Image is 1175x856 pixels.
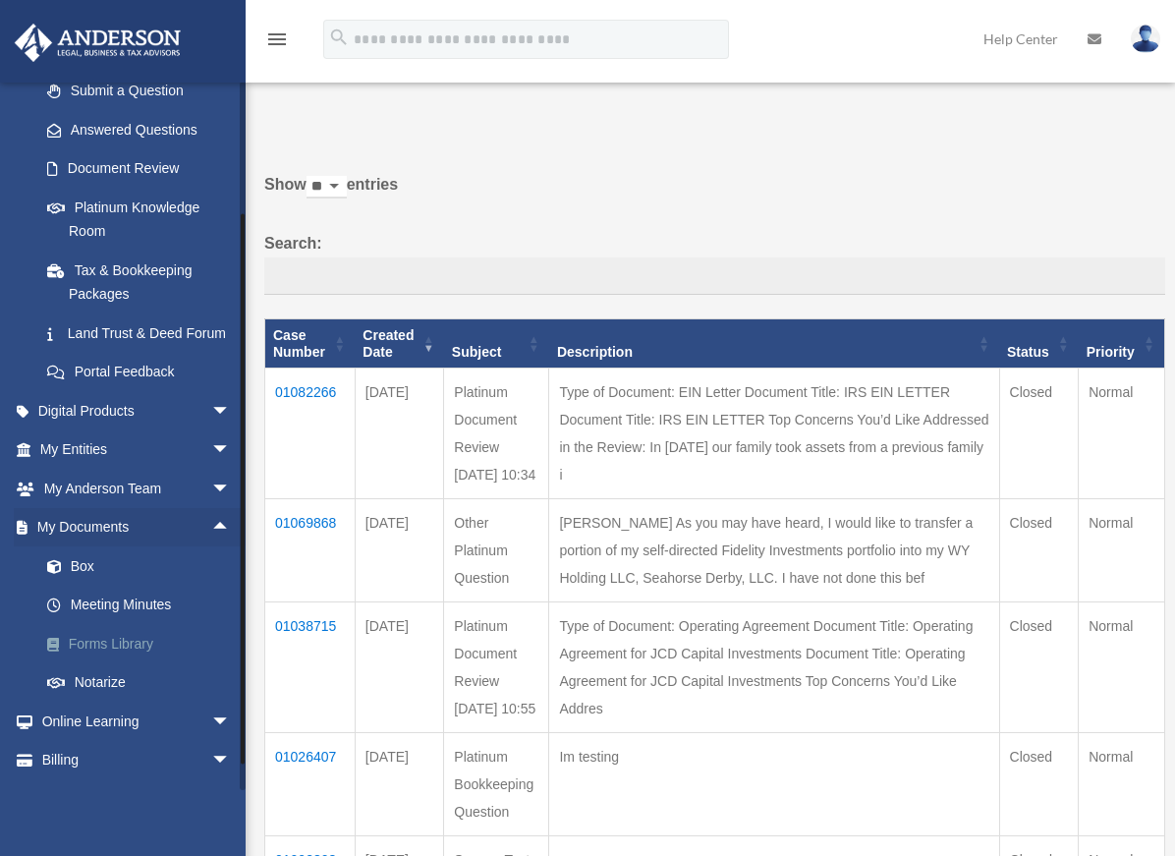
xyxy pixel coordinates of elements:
[28,149,251,189] a: Document Review
[28,188,251,251] a: Platinum Knowledge Room
[265,28,289,51] i: menu
[14,508,260,547] a: My Documentsarrow_drop_up
[549,733,999,836] td: Im testing
[265,602,356,733] td: 01038715
[307,176,347,199] select: Showentries
[264,257,1165,295] input: Search:
[14,430,260,470] a: My Entitiesarrow_drop_down
[9,24,187,62] img: Anderson Advisors Platinum Portal
[355,369,444,499] td: [DATE]
[264,171,1165,218] label: Show entries
[549,369,999,499] td: Type of Document: EIN Letter Document Title: IRS EIN LETTER Document Title: IRS EIN LETTER Top Co...
[444,369,549,499] td: Platinum Document Review [DATE] 10:34
[444,318,549,369] th: Subject: activate to sort column ascending
[549,602,999,733] td: Type of Document: Operating Agreement Document Title: Operating Agreement for JCD Capital Investm...
[28,110,241,149] a: Answered Questions
[14,702,260,741] a: Online Learningarrow_drop_down
[1079,602,1165,733] td: Normal
[14,391,260,430] a: Digital Productsarrow_drop_down
[28,353,251,392] a: Portal Feedback
[211,469,251,509] span: arrow_drop_down
[14,469,260,508] a: My Anderson Teamarrow_drop_down
[211,741,251,781] span: arrow_drop_down
[14,779,260,819] a: Events Calendar
[355,733,444,836] td: [DATE]
[28,72,251,111] a: Submit a Question
[265,733,356,836] td: 01026407
[265,369,356,499] td: 01082266
[28,546,260,586] a: Box
[999,369,1079,499] td: Closed
[999,318,1079,369] th: Status: activate to sort column ascending
[1079,499,1165,602] td: Normal
[28,586,260,625] a: Meeting Minutes
[1079,369,1165,499] td: Normal
[14,741,260,780] a: Billingarrow_drop_down
[999,733,1079,836] td: Closed
[28,624,260,663] a: Forms Library
[999,499,1079,602] td: Closed
[28,663,260,703] a: Notarize
[549,499,999,602] td: [PERSON_NAME] As you may have heard, I would like to transfer a portion of my self-directed Fidel...
[328,27,350,48] i: search
[28,314,251,353] a: Land Trust & Deed Forum
[265,34,289,51] a: menu
[1131,25,1160,53] img: User Pic
[264,230,1165,295] label: Search:
[355,318,444,369] th: Created Date: activate to sort column ascending
[999,602,1079,733] td: Closed
[265,499,356,602] td: 01069868
[444,733,549,836] td: Platinum Bookkeeping Question
[211,702,251,742] span: arrow_drop_down
[444,499,549,602] td: Other Platinum Question
[211,508,251,548] span: arrow_drop_up
[265,318,356,369] th: Case Number: activate to sort column ascending
[211,391,251,431] span: arrow_drop_down
[1079,318,1165,369] th: Priority: activate to sort column ascending
[355,602,444,733] td: [DATE]
[1079,733,1165,836] td: Normal
[28,251,251,314] a: Tax & Bookkeeping Packages
[444,602,549,733] td: Platinum Document Review [DATE] 10:55
[549,318,999,369] th: Description: activate to sort column ascending
[355,499,444,602] td: [DATE]
[211,430,251,471] span: arrow_drop_down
